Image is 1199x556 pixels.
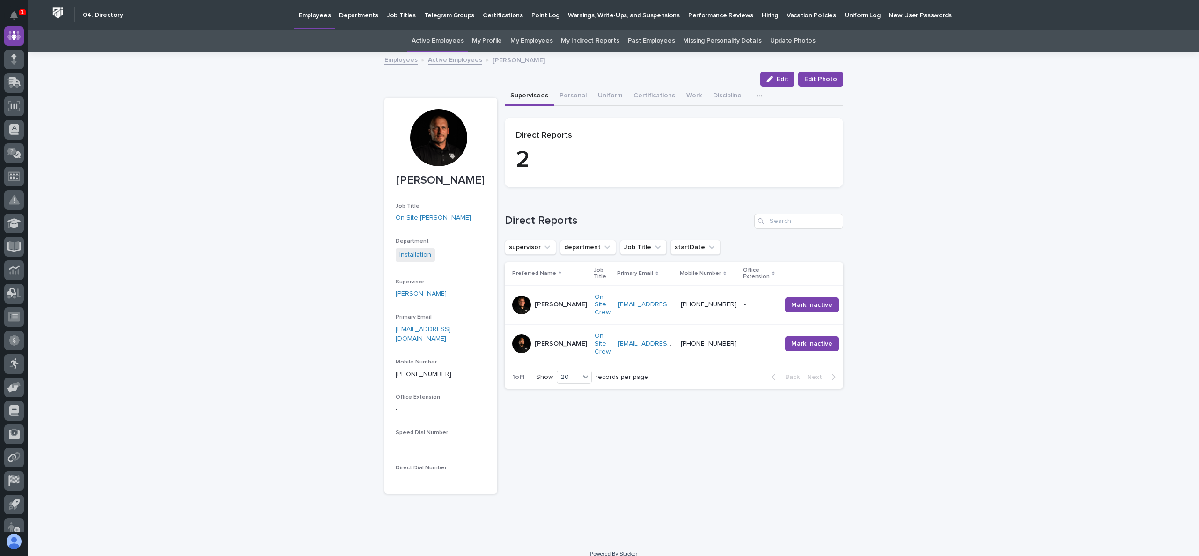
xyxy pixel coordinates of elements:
h2: 04. Directory [83,11,123,19]
input: Search [754,214,843,229]
button: Mark Inactive [785,336,839,351]
button: Certifications [628,87,681,106]
span: Direct Dial Number [396,465,447,471]
p: Office Extension [743,265,770,282]
span: Primary Email [396,314,432,320]
a: [PERSON_NAME] [396,289,447,299]
p: [PERSON_NAME] [396,174,486,187]
span: Mark Inactive [791,300,832,310]
button: Back [764,373,803,381]
span: Mark Inactive [791,339,832,348]
img: Workspace Logo [49,4,66,22]
a: Active Employees [412,30,463,52]
a: On-Site Crew [595,293,611,317]
button: Uniform [592,87,628,106]
a: My Indirect Reports [561,30,619,52]
p: Primary Email [617,268,653,279]
p: - [396,405,486,415]
button: Supervisees [505,87,554,106]
a: [EMAIL_ADDRESS][DOMAIN_NAME] [618,341,724,347]
a: Active Employees [428,54,482,65]
div: 20 [557,372,580,382]
p: Mobile Number [680,268,721,279]
p: - [396,440,486,450]
span: Edit Photo [804,74,837,84]
button: supervisor [505,240,556,255]
span: Job Title [396,203,419,209]
p: - [744,338,748,348]
a: [PHONE_NUMBER] [396,371,451,378]
a: On-Site Crew [595,332,611,356]
button: Work [681,87,707,106]
a: Past Employees [628,30,675,52]
p: Show [536,373,553,381]
p: Job Title [594,265,611,282]
a: [PHONE_NUMBER] [681,341,736,347]
p: - [744,299,748,309]
span: Mobile Number [396,359,437,365]
a: Update Photos [770,30,816,52]
button: Personal [554,87,592,106]
p: Direct Reports [516,131,832,141]
tr: [PERSON_NAME]On-Site Crew [EMAIL_ADDRESS][DOMAIN_NAME] [PHONE_NUMBER]-- Mark Inactive [505,285,853,324]
span: Office Extension [396,394,440,400]
h1: Direct Reports [505,214,750,228]
p: 1 of 1 [505,366,532,389]
span: Next [807,374,828,380]
p: [PERSON_NAME] [535,340,587,348]
button: Notifications [4,6,24,25]
a: [EMAIL_ADDRESS][DOMAIN_NAME] [618,301,724,308]
a: Missing Personality Details [683,30,762,52]
a: My Employees [510,30,552,52]
span: Department [396,238,429,244]
a: [PHONE_NUMBER] [681,301,736,308]
button: startDate [670,240,721,255]
button: department [560,240,616,255]
button: Discipline [707,87,747,106]
a: Installation [399,250,431,260]
span: Supervisor [396,279,424,285]
span: Edit [777,76,788,82]
p: records per page [596,373,648,381]
a: On-Site [PERSON_NAME] [396,213,471,223]
p: 2 [516,146,832,174]
a: [EMAIL_ADDRESS][DOMAIN_NAME] [396,326,451,342]
span: Back [780,374,800,380]
a: Employees [384,54,418,65]
p: Preferred Name [512,268,556,279]
tr: [PERSON_NAME]On-Site Crew [EMAIL_ADDRESS][DOMAIN_NAME] [PHONE_NUMBER]-- Mark Inactive [505,324,853,363]
button: users-avatar [4,532,24,551]
button: Next [803,373,843,381]
button: Job Title [620,240,667,255]
div: Notifications1 [12,11,24,26]
button: Edit Photo [798,72,843,87]
p: [PERSON_NAME] [535,301,587,309]
span: Speed Dial Number [396,430,448,436]
button: Edit [760,72,794,87]
p: 1 [21,9,24,15]
button: Mark Inactive [785,297,839,312]
p: [PERSON_NAME] [493,54,545,65]
a: My Profile [472,30,502,52]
